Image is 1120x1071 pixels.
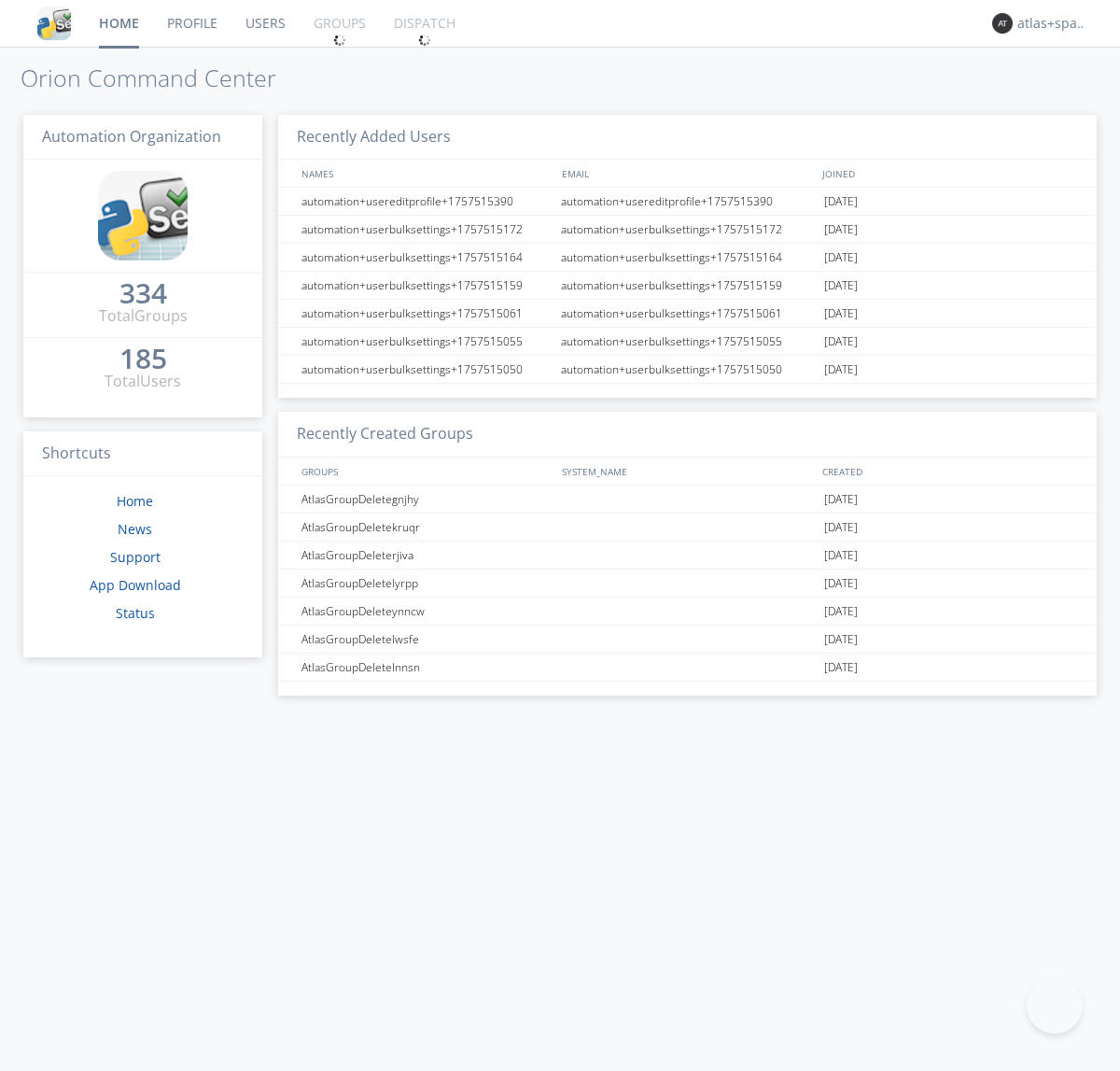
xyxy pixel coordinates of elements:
[1027,978,1083,1034] iframe: Toggle Customer Support
[818,160,1079,187] div: JOINED
[90,576,181,594] a: App Download
[110,548,161,566] a: Support
[278,272,1097,300] a: automation+userbulksettings+1757515159automation+userbulksettings+1757515159[DATE]
[297,458,553,485] div: GROUPS
[297,486,555,513] div: AtlasGroupDeletegnjhy
[278,188,1097,216] a: automation+usereditprofile+1757515390automation+usereditprofile+1757515390[DATE]
[818,458,1079,485] div: CREATED
[278,115,1097,161] h3: Recently Added Users
[824,626,858,654] span: [DATE]
[418,34,431,47] img: spin.svg
[556,188,819,215] div: automation+usereditprofile+1757515390
[278,300,1097,328] a: automation+userbulksettings+1757515061automation+userbulksettings+1757515061[DATE]
[824,356,858,384] span: [DATE]
[824,486,858,514] span: [DATE]
[824,514,858,542] span: [DATE]
[824,244,858,272] span: [DATE]
[297,272,555,299] div: automation+userbulksettings+1757515159
[119,349,167,371] a: 185
[297,598,555,625] div: AtlasGroupDeleteynncw
[297,542,555,569] div: AtlasGroupDeleterjiva
[99,305,188,327] div: Total Groups
[824,216,858,244] span: [DATE]
[23,431,262,477] h3: Shortcuts
[297,626,555,653] div: AtlasGroupDeletelwsfe
[278,598,1097,626] a: AtlasGroupDeleteynncw[DATE]
[556,356,819,383] div: automation+userbulksettings+1757515050
[42,126,221,147] span: Automation Organization
[278,514,1097,542] a: AtlasGroupDeletekruqr[DATE]
[119,284,167,305] a: 334
[278,412,1097,458] h3: Recently Created Groups
[119,284,167,303] div: 334
[297,244,555,271] div: automation+userbulksettings+1757515164
[297,300,555,327] div: automation+userbulksettings+1757515061
[117,492,153,510] a: Home
[557,160,818,187] div: EMAIL
[556,244,819,271] div: automation+userbulksettings+1757515164
[297,188,555,215] div: automation+usereditprofile+1757515390
[557,458,818,485] div: SYSTEM_NAME
[118,520,152,538] a: News
[297,160,553,187] div: NAMES
[297,654,555,681] div: AtlasGroupDeletelnnsn
[824,598,858,626] span: [DATE]
[556,328,819,355] div: automation+userbulksettings+1757515055
[824,654,858,682] span: [DATE]
[297,570,555,597] div: AtlasGroupDeletelyrpp
[297,328,555,355] div: automation+userbulksettings+1757515055
[297,514,555,541] div: AtlasGroupDeletekruqr
[278,216,1097,244] a: automation+userbulksettings+1757515172automation+userbulksettings+1757515172[DATE]
[333,34,346,47] img: spin.svg
[556,216,819,243] div: automation+userbulksettings+1757515172
[556,272,819,299] div: automation+userbulksettings+1757515159
[824,542,858,570] span: [DATE]
[824,328,858,356] span: [DATE]
[278,626,1097,654] a: AtlasGroupDeletelwsfe[DATE]
[116,604,155,622] a: Status
[37,7,71,40] img: cddb5a64eb264b2086981ab96f4c1ba7
[119,349,167,368] div: 185
[297,216,555,243] div: automation+userbulksettings+1757515172
[278,542,1097,570] a: AtlasGroupDeleterjiva[DATE]
[98,171,188,261] img: cddb5a64eb264b2086981ab96f4c1ba7
[278,244,1097,272] a: automation+userbulksettings+1757515164automation+userbulksettings+1757515164[DATE]
[278,328,1097,356] a: automation+userbulksettings+1757515055automation+userbulksettings+1757515055[DATE]
[1017,14,1087,33] div: atlas+spanish0002
[278,356,1097,384] a: automation+userbulksettings+1757515050automation+userbulksettings+1757515050[DATE]
[824,300,858,328] span: [DATE]
[105,371,181,392] div: Total Users
[992,13,1013,34] img: 373638.png
[278,570,1097,598] a: AtlasGroupDeletelyrpp[DATE]
[297,356,555,383] div: automation+userbulksettings+1757515050
[278,654,1097,682] a: AtlasGroupDeletelnnsn[DATE]
[824,570,858,598] span: [DATE]
[278,486,1097,514] a: AtlasGroupDeletegnjhy[DATE]
[556,300,819,327] div: automation+userbulksettings+1757515061
[824,188,858,216] span: [DATE]
[824,272,858,300] span: [DATE]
